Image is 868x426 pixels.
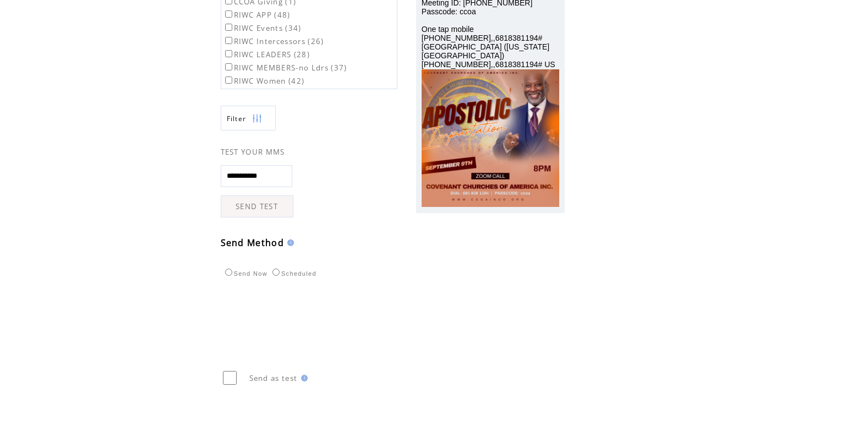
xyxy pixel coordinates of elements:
[223,63,347,73] label: RIWC MEMBERS-no Ldrs (37)
[272,269,280,276] input: Scheduled
[284,239,294,246] img: help.gif
[225,37,232,44] input: RIWC Intercessors (26)
[223,76,305,86] label: RIWC Women (42)
[223,23,302,33] label: RIWC Events (34)
[223,50,310,59] label: RIWC LEADERS (28)
[225,10,232,18] input: RIWC APP (48)
[225,77,232,84] input: RIWC Women (42)
[221,147,285,157] span: TEST YOUR MMS
[227,114,247,123] span: Show filters
[222,270,268,277] label: Send Now
[225,24,232,31] input: RIWC Events (34)
[298,375,308,381] img: help.gif
[223,36,324,46] label: RIWC Intercessors (26)
[252,106,262,131] img: filters.png
[221,106,276,130] a: Filter
[223,10,291,20] label: RIWC APP (48)
[270,270,316,277] label: Scheduled
[221,237,285,249] span: Send Method
[225,50,232,57] input: RIWC LEADERS (28)
[225,269,232,276] input: Send Now
[225,63,232,70] input: RIWC MEMBERS-no Ldrs (37)
[221,195,293,217] a: SEND TEST
[249,373,298,383] span: Send as test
